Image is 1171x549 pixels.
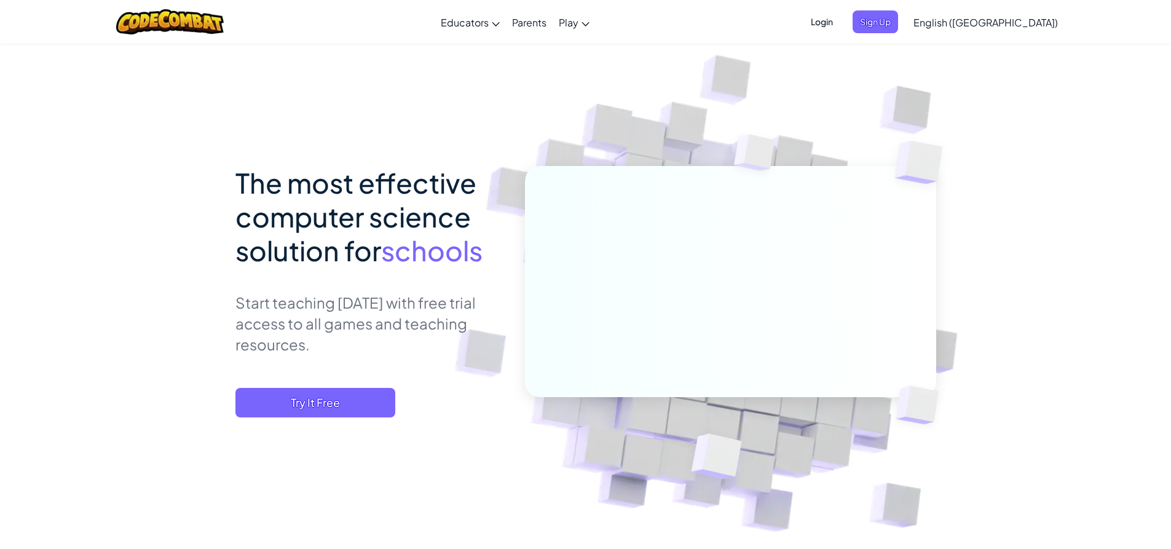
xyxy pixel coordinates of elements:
[875,360,968,450] img: Overlap cubes
[711,110,799,202] img: Overlap cubes
[441,16,489,29] span: Educators
[381,233,483,267] span: schools
[853,10,898,33] button: Sign Up
[553,6,596,39] a: Play
[506,6,553,39] a: Parents
[116,9,224,34] img: CodeCombat logo
[235,388,395,417] button: Try It Free
[913,16,1058,29] span: English ([GEOGRAPHIC_DATA])
[435,6,506,39] a: Educators
[235,165,476,267] span: The most effective computer science solution for
[661,408,771,510] img: Overlap cubes
[235,292,507,355] p: Start teaching [DATE] with free trial access to all games and teaching resources.
[870,111,977,215] img: Overlap cubes
[559,16,578,29] span: Play
[907,6,1064,39] a: English ([GEOGRAPHIC_DATA])
[803,10,840,33] button: Login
